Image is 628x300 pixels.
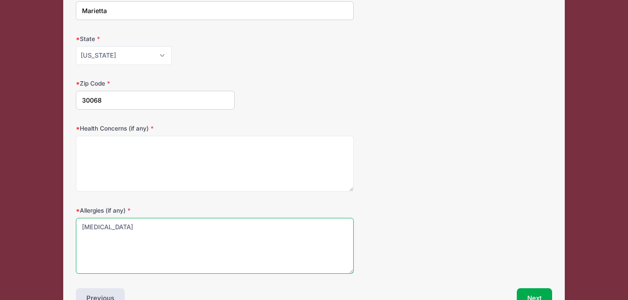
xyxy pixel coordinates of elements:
[76,91,235,110] input: xxxxx
[76,206,235,215] label: Allergies (if any)
[76,79,235,88] label: Zip Code
[76,124,235,133] label: Health Concerns (if any)
[76,34,235,43] label: State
